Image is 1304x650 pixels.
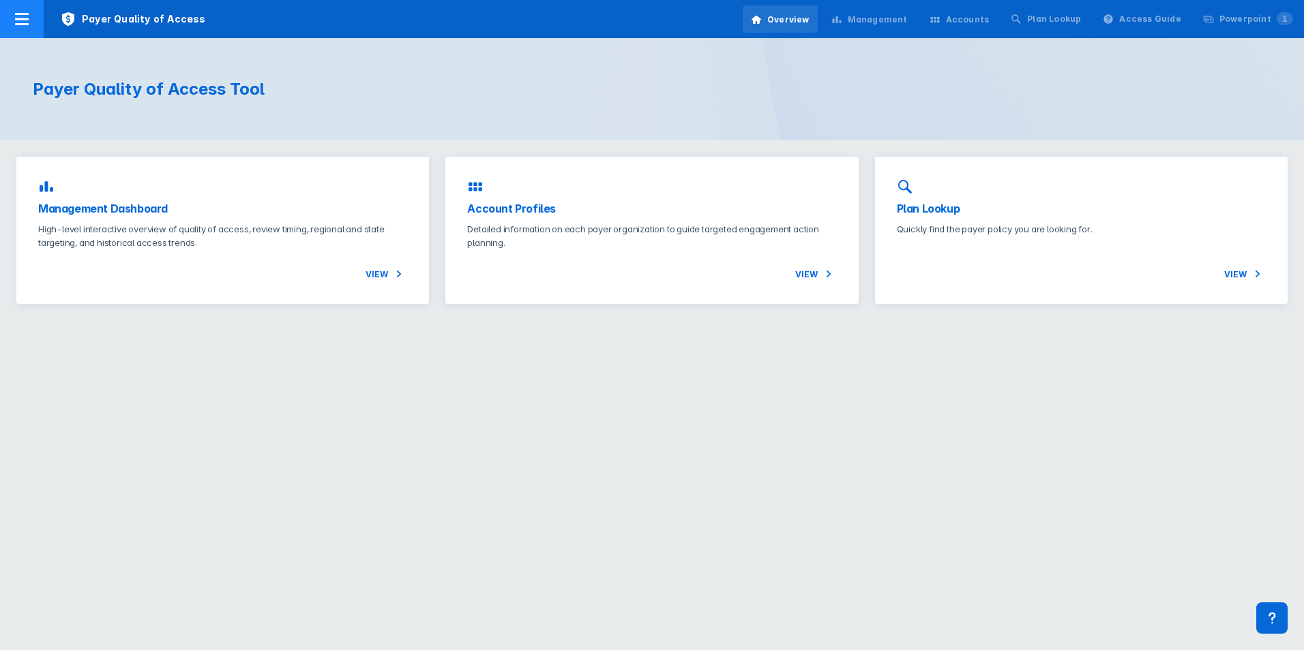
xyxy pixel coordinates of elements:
[445,157,858,304] a: Account ProfilesDetailed information on each payer organization to guide targeted engagement acti...
[946,14,990,26] div: Accounts
[743,5,818,33] a: Overview
[1256,602,1288,634] div: Contact Support
[467,222,836,249] p: Detailed information on each payer organization to guide targeted engagement action planning.
[1224,266,1266,282] span: View
[366,266,407,282] span: View
[897,200,1266,217] h3: Plan Lookup
[38,200,407,217] h3: Management Dashboard
[848,14,908,26] div: Management
[897,222,1266,236] p: Quickly find the payer policy you are looking for.
[823,5,916,33] a: Management
[1119,13,1181,25] div: Access Guide
[921,5,998,33] a: Accounts
[1219,13,1293,25] div: Powerpoint
[767,14,810,26] div: Overview
[38,222,407,249] p: High-level interactive overview of quality of access, review timing, regional and state targeting...
[467,200,836,217] h3: Account Profiles
[1027,13,1081,25] div: Plan Lookup
[16,157,429,304] a: Management DashboardHigh-level interactive overview of quality of access, review timing, regional...
[33,79,636,99] h1: Payer Quality of Access Tool
[1277,12,1293,25] span: 1
[795,266,837,282] span: View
